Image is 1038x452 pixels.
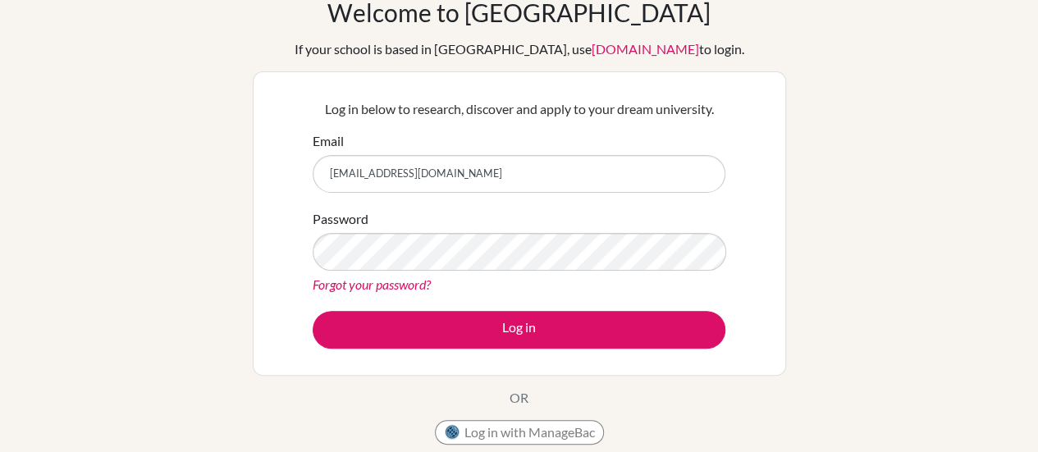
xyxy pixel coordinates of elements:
[313,276,431,292] a: Forgot your password?
[313,209,368,229] label: Password
[510,388,528,408] p: OR
[313,311,725,349] button: Log in
[435,420,604,445] button: Log in with ManageBac
[313,99,725,119] p: Log in below to research, discover and apply to your dream university.
[295,39,744,59] div: If your school is based in [GEOGRAPHIC_DATA], use to login.
[592,41,699,57] a: [DOMAIN_NAME]
[313,131,344,151] label: Email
